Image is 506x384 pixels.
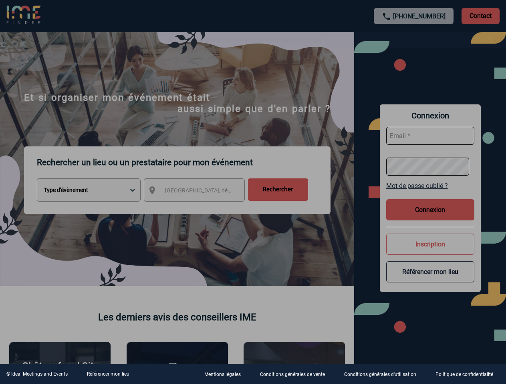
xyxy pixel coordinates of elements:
[435,372,493,378] p: Politique de confidentialité
[204,372,241,378] p: Mentions légales
[198,370,254,378] a: Mentions légales
[338,370,429,378] a: Conditions générales d'utilisation
[6,371,68,377] div: © Ideal Meetings and Events
[87,371,129,377] a: Référencer mon lieu
[254,370,338,378] a: Conditions générales de vente
[344,372,416,378] p: Conditions générales d'utilisation
[429,370,506,378] a: Politique de confidentialité
[260,372,325,378] p: Conditions générales de vente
